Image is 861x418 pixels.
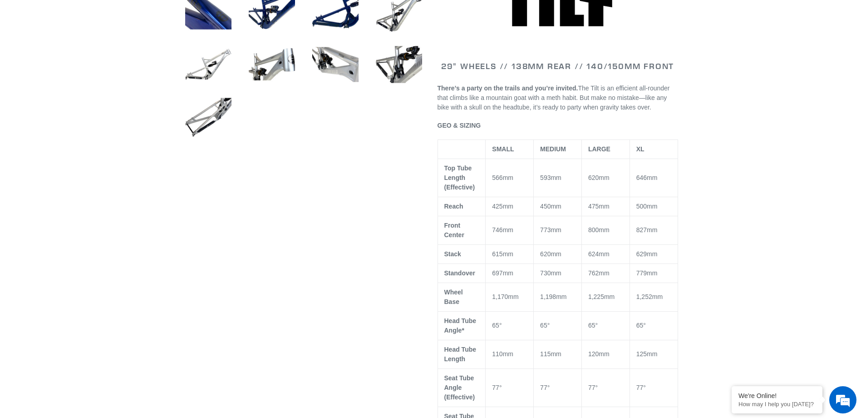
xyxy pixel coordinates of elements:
[581,159,630,197] td: 620mm
[581,340,630,368] td: 120mm
[444,250,461,258] span: Stack
[630,311,678,340] td: 65
[444,374,475,401] span: Seat Tube Angle (Effective)
[441,61,674,71] span: 29" WHEELS // 138mm REAR // 140/150mm FRONT
[738,392,816,399] div: We're Online!
[643,322,646,329] span: °
[374,40,424,90] img: Load image into Gallery viewer, TILT - Frameset
[438,122,481,129] span: GEO & SIZING
[183,92,233,142] img: Load image into Gallery viewer, TILT - Frameset
[534,283,582,311] td: 1,198mm
[630,216,678,244] td: 827mm
[183,40,233,90] img: Load image into Gallery viewer, TILT - Frameset
[547,322,550,329] span: °
[588,145,610,153] span: LARGE
[636,250,658,258] span: 629mm
[534,197,582,216] td: 450mm
[630,368,678,407] td: 77
[492,145,514,153] span: SMALL
[444,346,477,363] span: Head Tube Length
[540,145,566,153] span: MEDIUM
[540,250,561,258] span: 620mm
[581,264,630,283] td: 762mm
[581,216,630,244] td: 800mm
[486,216,534,244] td: 746mm
[636,145,645,153] span: XL
[486,283,534,311] td: 1,170mm
[444,289,463,305] span: Wheel Base
[643,384,646,391] span: °
[486,159,534,197] td: 566mm
[581,283,630,311] td: 1,225mm
[438,85,578,92] b: There’s a party on the trails and you’re invited.
[534,159,582,197] td: 593mm
[444,269,475,277] span: Standover
[581,311,630,340] td: 65
[630,340,678,368] td: 125mm
[438,85,670,111] span: The Tilt is an efficient all-rounder that climbs like a mountain goat with a meth habit. But make...
[547,384,550,391] span: °
[630,197,678,216] td: 500mm
[499,322,502,329] span: °
[534,368,582,407] td: 77
[630,159,678,197] td: 646mm
[499,384,502,391] span: °
[444,203,463,210] span: Reach
[444,164,475,191] span: Top Tube Length (Effective)
[486,197,534,216] td: 425mm
[738,401,816,408] p: How may I help you today?
[581,368,630,407] td: 77
[444,317,477,334] span: Head Tube Angle*
[534,311,582,340] td: 65
[588,250,610,258] span: 624mm
[595,322,598,329] span: °
[444,222,464,239] span: Front Center
[486,311,534,340] td: 65
[534,264,582,283] td: 730mm
[534,340,582,368] td: 115mm
[595,384,598,391] span: °
[534,216,582,244] td: 773mm
[486,340,534,368] td: 110mm
[486,368,534,407] td: 77
[486,264,534,283] td: 697mm
[492,250,513,258] span: 615mm
[247,40,297,90] img: Load image into Gallery viewer, TILT - Frameset
[630,264,678,283] td: 779mm
[581,197,630,216] td: 475mm
[630,283,678,311] td: 1,252mm
[310,40,360,90] img: Load image into Gallery viewer, TILT - Frameset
